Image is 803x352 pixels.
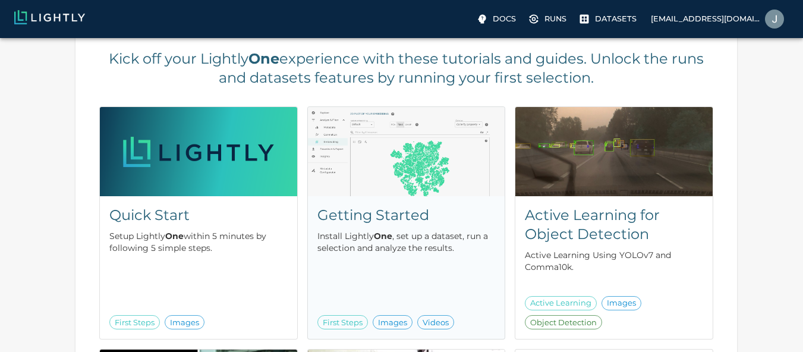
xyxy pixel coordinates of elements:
img: Quick Start [100,107,297,196]
a: Please complete one of our getting started guides to active the full UI [525,10,571,29]
label: Docs [474,10,521,29]
span: Images [602,297,641,309]
span: Images [165,317,204,329]
p: [EMAIL_ADDRESS][DOMAIN_NAME] [651,13,760,24]
label: [EMAIL_ADDRESS][DOMAIN_NAME]Junaid Ahmed [646,6,789,32]
p: Runs [544,13,566,24]
span: Object Detection [525,317,602,329]
img: Lightly [14,10,85,24]
b: One [165,231,184,241]
span: Images [373,317,412,329]
img: Junaid Ahmed [765,10,784,29]
img: Active Learning for Object Detection [515,107,713,196]
span: Videos [418,317,454,329]
h5: Quick Start [109,206,288,225]
p: Datasets [595,13,637,24]
span: First Steps [110,317,159,329]
h5: Getting Started [317,206,496,225]
h5: Kick off your Lightly experience with these tutorials and guides. Unlock the runs and datasets fe... [99,49,713,87]
p: Docs [493,13,516,24]
span: First Steps [318,317,367,329]
b: One [374,231,392,241]
h5: Active Learning for Object Detection [525,206,703,244]
p: Setup Lightly within 5 minutes by following 5 simple steps. [109,230,288,254]
p: Active Learning Using YOLOv7 and Comma10k. [525,249,703,273]
img: Getting Started [308,107,505,196]
span: Active Learning [525,297,596,309]
p: Install Lightly , set up a dataset, run a selection and analyze the results. [317,230,496,254]
b: One [248,50,279,67]
a: Please complete one of our getting started guides to active the full UI [576,10,641,29]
